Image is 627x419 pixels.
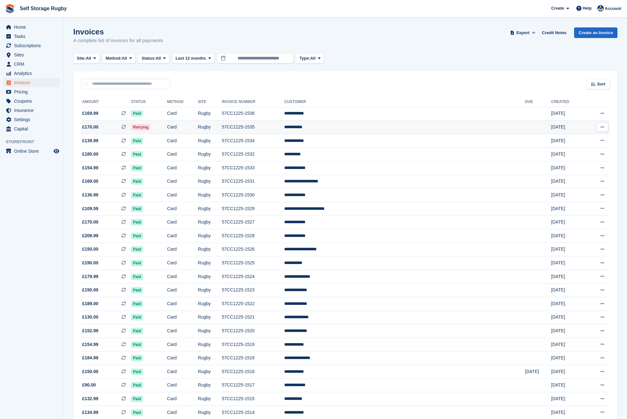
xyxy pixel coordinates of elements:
span: Paid [131,110,143,117]
span: £154.99 [82,165,98,171]
td: [DATE] [551,121,585,134]
a: Self Storage Rugby [17,3,69,14]
td: [DATE] [551,148,585,161]
p: A complete list of invoices for all payments [73,37,163,44]
span: Paid [131,219,143,225]
span: £150.00 [82,368,98,375]
span: Paid [131,314,143,320]
th: Invoice Number [222,97,284,107]
td: Rugby [198,229,222,243]
td: [DATE] [551,324,585,338]
td: [DATE] [525,365,551,379]
td: Card [167,379,198,392]
th: Created [551,97,585,107]
td: [DATE] [551,270,585,283]
td: Rugby [198,392,222,406]
span: Paid [131,301,143,307]
span: £184.99 [82,355,98,361]
td: Rugby [198,148,222,161]
td: Card [167,243,198,256]
th: Due [525,97,551,107]
td: 57CC1225-1536 [222,107,284,121]
span: Storefront [6,139,63,145]
a: menu [3,124,60,133]
span: £209.99 [82,232,98,239]
td: Rugby [198,243,222,256]
span: £169.00 [82,178,98,185]
td: [DATE] [551,107,585,121]
td: Card [167,297,198,311]
span: Coupons [14,97,52,106]
td: Card [167,365,198,379]
th: Customer [284,97,525,107]
th: Method [167,97,198,107]
span: Paid [131,328,143,334]
button: Method: All [102,53,136,64]
td: [DATE] [551,351,585,365]
a: Create an Invoice [574,27,617,38]
td: Rugby [198,121,222,134]
a: menu [3,23,60,32]
span: £130.00 [82,314,98,320]
td: [DATE] [551,202,585,216]
span: £190.00 [82,260,98,266]
span: Paid [131,178,143,185]
span: Insurance [14,106,52,115]
span: Paid [131,355,143,361]
td: 57CC1225-1522 [222,297,284,311]
td: Card [167,256,198,270]
a: menu [3,106,60,115]
td: Rugby [198,107,222,121]
span: Paid [131,138,143,144]
span: Paid [131,192,143,198]
span: £170.00 [82,219,98,225]
button: Site: All [73,53,100,64]
td: [DATE] [551,392,585,406]
td: Rugby [198,256,222,270]
td: 57CC1225-1519 [222,338,284,351]
td: 57CC1225-1517 [222,379,284,392]
span: Analytics [14,69,52,78]
td: Card [167,324,198,338]
span: Method: [106,55,122,62]
span: £132.99 [82,395,98,402]
span: Site: [77,55,86,62]
span: Export [516,30,530,36]
span: £189.00 [82,300,98,307]
td: 57CC1225-1526 [222,243,284,256]
td: Rugby [198,283,222,297]
td: [DATE] [551,379,585,392]
a: menu [3,41,60,50]
td: [DATE] [551,283,585,297]
span: Settings [14,115,52,124]
img: Richard Palmer [597,5,604,11]
span: Last 12 months [176,55,206,62]
span: £136.99 [82,192,98,198]
a: menu [3,32,60,41]
td: [DATE] [551,216,585,229]
span: £169.99 [82,110,98,117]
span: £109.59 [82,205,98,212]
td: Card [167,283,198,297]
span: £170.00 [82,124,98,130]
span: Paid [131,382,143,388]
td: Card [167,148,198,161]
td: [DATE] [551,134,585,148]
span: Pricing [14,87,52,96]
span: Subscriptions [14,41,52,50]
td: Rugby [198,175,222,188]
th: Amount [81,97,131,107]
span: All [310,55,316,62]
td: Rugby [198,161,222,175]
span: Type: [299,55,310,62]
td: Card [167,311,198,324]
td: Card [167,134,198,148]
td: Card [167,161,198,175]
span: Help [583,5,592,11]
td: Rugby [198,216,222,229]
td: Rugby [198,202,222,216]
td: 57CC1225-1515 [222,392,284,406]
a: menu [3,60,60,69]
td: 57CC1225-1518 [222,351,284,365]
img: stora-icon-8386f47178a22dfd0bd8f6a31ec36ba5ce8667c1dd55bd0f319d3a0aa187defe.svg [5,4,15,13]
